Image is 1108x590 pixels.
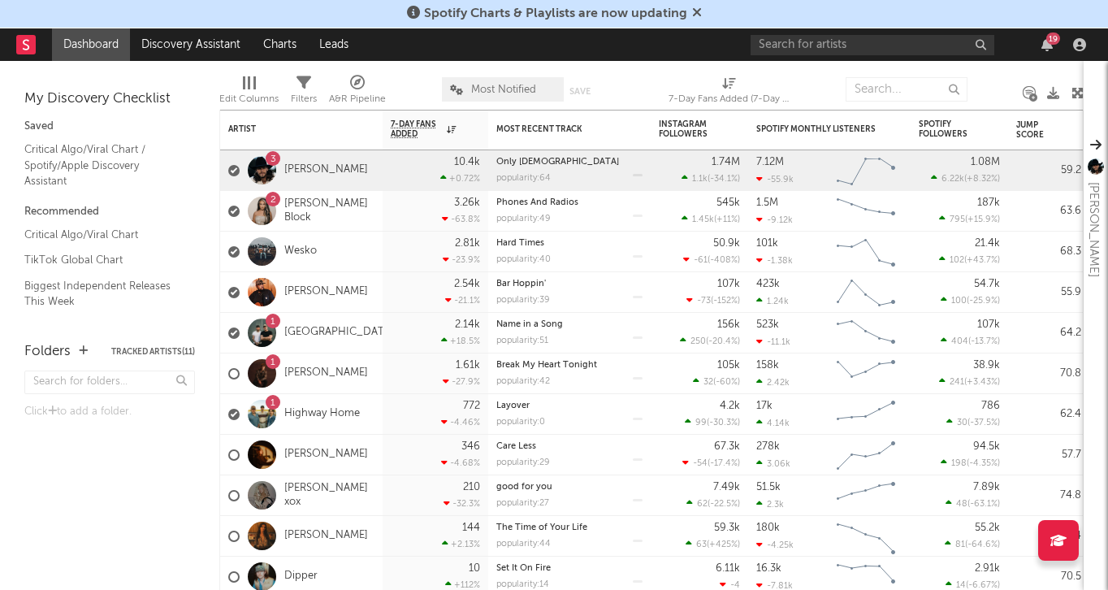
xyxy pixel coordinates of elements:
span: -34.1 % [710,175,738,184]
a: Critical Algo/Viral Chart / Spotify/Apple Discovery Assistant [24,141,179,190]
span: 795 [950,215,965,224]
svg: Chart title [829,354,902,394]
span: -25.9 % [969,297,998,306]
span: 32 [703,378,713,387]
div: 2.3k [756,499,784,510]
a: The Time of Your Life [496,523,587,532]
div: 51.5k [756,482,781,492]
a: [PERSON_NAME] [284,529,368,543]
div: -21.1 % [445,295,480,306]
svg: Chart title [829,475,902,516]
div: Saved [24,117,195,137]
div: Layover [496,401,643,410]
div: 21.4k [975,238,1000,249]
div: ( ) [946,417,1000,427]
div: ( ) [682,214,740,224]
div: 17k [756,401,773,411]
span: 241 [950,378,964,387]
div: 68.3 [1016,242,1081,262]
span: -54 [693,459,708,468]
div: Spotify Followers [919,119,976,139]
div: 59.3k [714,523,740,533]
div: ( ) [939,376,1000,387]
a: Layover [496,401,530,410]
div: -11.1k [756,336,790,347]
div: ( ) [682,458,740,468]
div: 7.49k [713,482,740,492]
a: [PERSON_NAME] [284,448,368,462]
div: 786 [981,401,1000,411]
span: 100 [951,297,967,306]
div: 3.26k [454,197,480,208]
div: 57.7 [1016,445,1081,465]
span: +43.7 % [967,256,998,265]
a: [PERSON_NAME] [284,367,368,380]
div: 7.12M [756,157,784,167]
a: Name in a Song [496,320,563,329]
a: Break My Heart Tonight [496,361,597,370]
div: My Discovery Checklist [24,89,195,109]
div: 74.8 [1016,486,1081,505]
div: ( ) [686,295,740,306]
span: 102 [950,256,964,265]
div: 278k [756,441,780,452]
div: Edit Columns [219,69,279,116]
a: [PERSON_NAME] [284,285,368,299]
div: Phones And Radios [496,198,643,207]
div: 70.5 [1016,567,1081,587]
a: Biggest Independent Releases This Week [24,277,179,310]
div: Spotify Monthly Listeners [756,124,878,134]
div: ( ) [683,254,740,265]
div: 7-Day Fans Added (7-Day Fans Added) [669,89,790,109]
div: Filters [291,69,317,116]
span: 62 [697,500,708,509]
div: 2.81k [455,238,480,249]
div: popularity: 44 [496,540,551,549]
div: ( ) [682,173,740,184]
div: 19 [1046,33,1060,45]
a: Hard Times [496,239,544,248]
div: +0.72 % [440,173,480,184]
div: 10.4k [454,157,480,167]
div: ( ) [939,254,1000,265]
div: -9.12k [756,215,793,225]
div: 156k [717,319,740,330]
div: -32.3 % [444,498,480,509]
div: Set It On Fire [496,564,643,573]
div: +112 % [445,579,480,590]
div: The Time of Your Life [496,523,643,532]
div: popularity: 40 [496,255,551,264]
div: 107k [977,319,1000,330]
a: Set It On Fire [496,564,551,573]
div: 62.4 [1016,405,1081,424]
div: 3.06k [756,458,790,469]
span: -30.3 % [709,419,738,427]
div: Only Bible [496,158,643,167]
div: 101k [756,238,778,249]
span: -17.4 % [710,459,738,468]
div: 10 [469,563,480,574]
button: 19 [1041,38,1053,51]
span: 1.1k [692,175,708,184]
div: 2.42k [756,377,790,388]
div: 2.54k [454,279,480,289]
span: +425 % [709,540,738,549]
span: 250 [690,337,706,346]
a: [PERSON_NAME] Block [284,197,374,225]
span: 404 [951,337,968,346]
div: Edit Columns [219,89,279,109]
div: 523k [756,319,779,330]
div: A&R Pipeline [329,89,386,109]
div: Most Recent Track [496,124,618,134]
div: ( ) [685,417,740,427]
span: 99 [695,419,707,427]
span: +3.43 % [967,378,998,387]
div: Instagram Followers [659,119,716,139]
div: 94.5k [973,441,1000,452]
div: -63.8 % [442,214,480,224]
div: Name in a Song [496,320,643,329]
div: ( ) [941,336,1000,346]
div: 7-Day Fans Added (7-Day Fans Added) [669,69,790,116]
input: Search for folders... [24,371,195,394]
svg: Chart title [829,232,902,272]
